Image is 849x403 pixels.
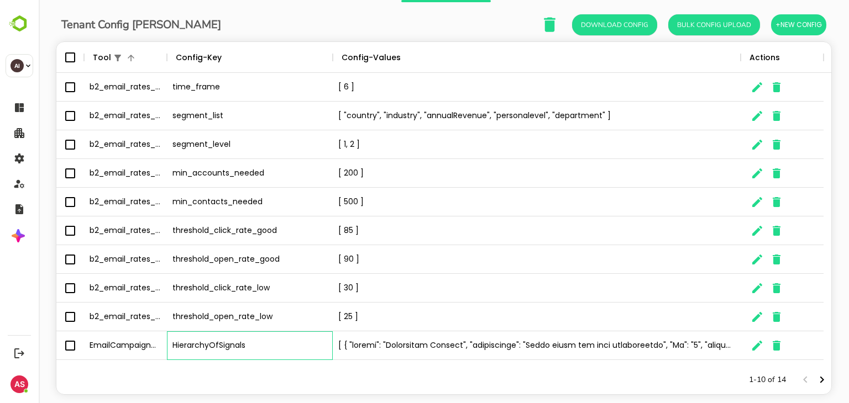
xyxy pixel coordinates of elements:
div: [ { "loremi": "Dolorsitam Consect", "adipiscinge": "Seddo eiusm tem inci utlaboreetdo", "Ma": "5"... [294,331,702,360]
div: [ 85 ] [294,216,702,245]
p: 1-10 of 14 [710,374,747,385]
div: threshold_open_rate_low [128,303,294,331]
div: [ 500 ] [294,188,702,216]
div: [ 25 ] [294,303,702,331]
div: b2_email_rates_segmentation [45,102,128,130]
div: time_frame [128,73,294,102]
h6: Tenant Config [PERSON_NAME] [23,16,182,34]
div: The User Data [17,41,793,395]
div: b2_email_rates_segmentation [45,188,128,216]
div: Tool [54,42,72,73]
div: AI [11,59,24,72]
div: b2_email_rates_segmentation [45,216,128,245]
div: threshold_click_rate_good [128,216,294,245]
button: +New Config [732,14,788,35]
div: AS [11,375,28,393]
button: Sort [183,51,196,65]
div: segment_list [128,102,294,130]
div: b2_email_rates_segmentation [45,130,128,159]
div: b2_email_rates_segmentation [45,159,128,188]
button: Download Config [533,14,619,35]
div: Config-Key [137,42,183,73]
button: Sort [86,51,99,65]
div: min_contacts_needed [128,188,294,216]
button: Bulk Config Upload [630,14,721,35]
div: [ 30 ] [294,274,702,303]
div: [ 1, 2 ] [294,130,702,159]
div: [ 6 ] [294,73,702,102]
button: Show filters [72,51,86,65]
div: 1 active filter [72,42,86,73]
div: b2_email_rates_segmentation [45,245,128,274]
div: [ 90 ] [294,245,702,274]
div: min_accounts_needed [128,159,294,188]
div: Config-Values [303,42,362,73]
div: segment_level [128,130,294,159]
img: BambooboxLogoMark.f1c84d78b4c51b1a7b5f700c9845e183.svg [6,13,34,34]
div: b2_email_rates_segmentation [45,73,128,102]
div: [ 200 ] [294,159,702,188]
div: EmailCampaignGeneration [45,331,128,360]
div: b2_email_rates_segmentation [45,274,128,303]
div: threshold_click_rate_low [128,274,294,303]
div: Actions [711,42,741,73]
div: b2_email_rates_segmentation [45,303,128,331]
button: Next page [775,372,792,388]
div: threshold_open_rate_good [128,245,294,274]
button: Sort [362,51,375,65]
div: [ "country", "industry", "annualRevenue", "personalevel", "department" ] [294,102,702,130]
button: Logout [12,346,27,360]
span: +New Config [737,18,783,32]
div: HierarchyOfSignals [128,331,294,360]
